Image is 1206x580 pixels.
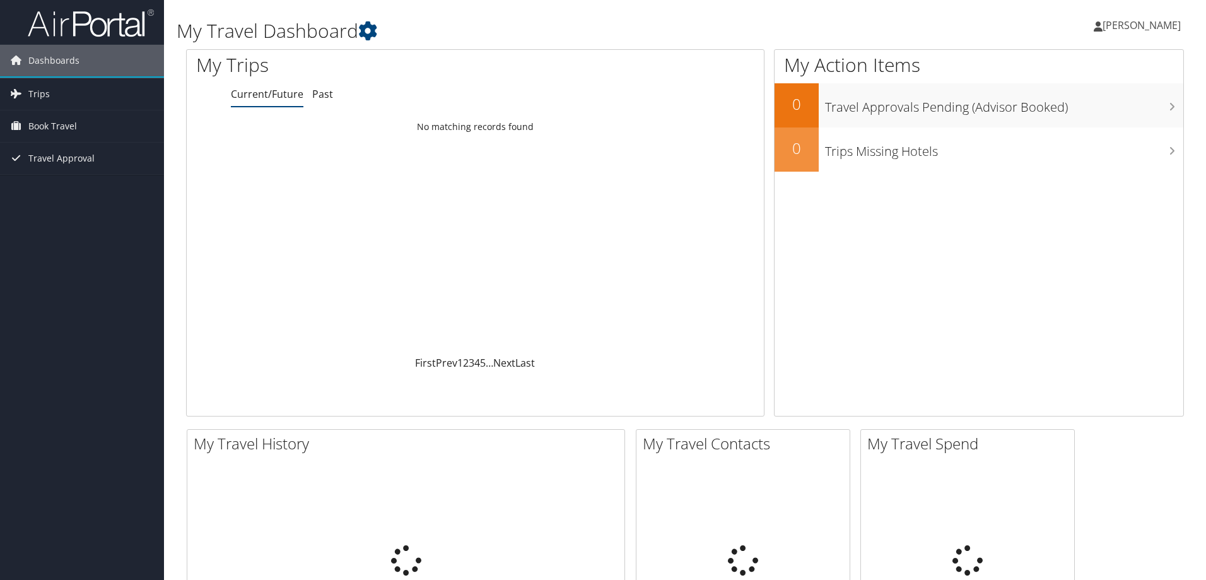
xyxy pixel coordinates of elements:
[775,93,819,115] h2: 0
[867,433,1074,454] h2: My Travel Spend
[1094,6,1193,44] a: [PERSON_NAME]
[775,52,1183,78] h1: My Action Items
[28,143,95,174] span: Travel Approval
[28,110,77,142] span: Book Travel
[643,433,850,454] h2: My Travel Contacts
[486,356,493,370] span: …
[775,138,819,159] h2: 0
[825,136,1183,160] h3: Trips Missing Hotels
[775,83,1183,127] a: 0Travel Approvals Pending (Advisor Booked)
[825,92,1183,116] h3: Travel Approvals Pending (Advisor Booked)
[187,115,764,138] td: No matching records found
[480,356,486,370] a: 5
[177,18,855,44] h1: My Travel Dashboard
[312,87,333,101] a: Past
[194,433,624,454] h2: My Travel History
[28,45,79,76] span: Dashboards
[415,356,436,370] a: First
[493,356,515,370] a: Next
[463,356,469,370] a: 2
[436,356,457,370] a: Prev
[457,356,463,370] a: 1
[1103,18,1181,32] span: [PERSON_NAME]
[28,8,154,38] img: airportal-logo.png
[515,356,535,370] a: Last
[474,356,480,370] a: 4
[469,356,474,370] a: 3
[231,87,303,101] a: Current/Future
[28,78,50,110] span: Trips
[775,127,1183,172] a: 0Trips Missing Hotels
[196,52,514,78] h1: My Trips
